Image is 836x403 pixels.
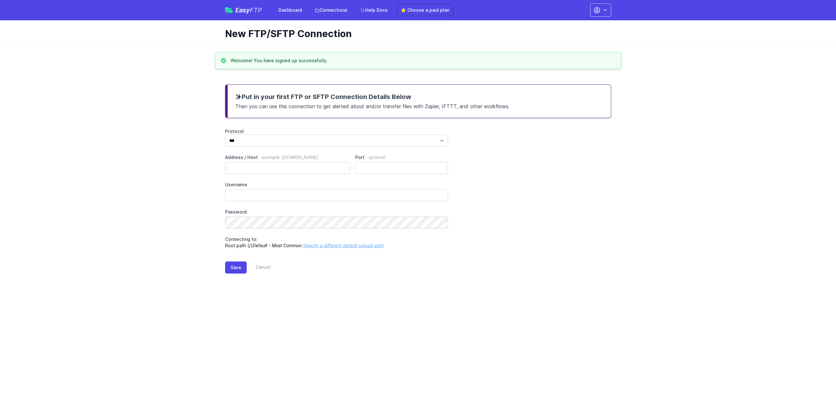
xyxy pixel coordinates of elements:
[225,28,606,39] h1: New FTP/SFTP Connection
[225,182,448,188] label: Username
[225,128,448,135] label: Protocol
[368,155,385,160] span: optional
[247,261,271,274] a: Cancel
[262,155,318,160] span: example: [DOMAIN_NAME]
[311,4,351,16] a: Connections
[225,236,448,249] p: Root path (/)
[303,243,384,248] a: Specify a different default upload path
[355,154,448,161] label: Port
[225,7,262,13] a: EasyFTP
[397,4,453,16] a: ⭐ Choose a paid plan
[356,4,391,16] a: Help Docs
[225,154,351,161] label: Address / Host
[235,101,603,110] p: Then you can use this connection to get alerted about and/or transfer files with Zapier, IFTTT, a...
[275,4,306,16] a: Dashboard
[250,6,262,14] span: FTP
[225,7,233,13] img: easyftp_logo.png
[252,243,302,248] i: Default - Most Common
[225,209,448,215] label: Password
[235,7,262,13] span: Easy
[231,57,328,64] h3: Welcome! You have signed up successfully.
[225,236,257,242] span: Connecting to:
[235,92,603,101] h3: Put in your first FTP or SFTP Connection Details Below
[225,261,247,274] button: Save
